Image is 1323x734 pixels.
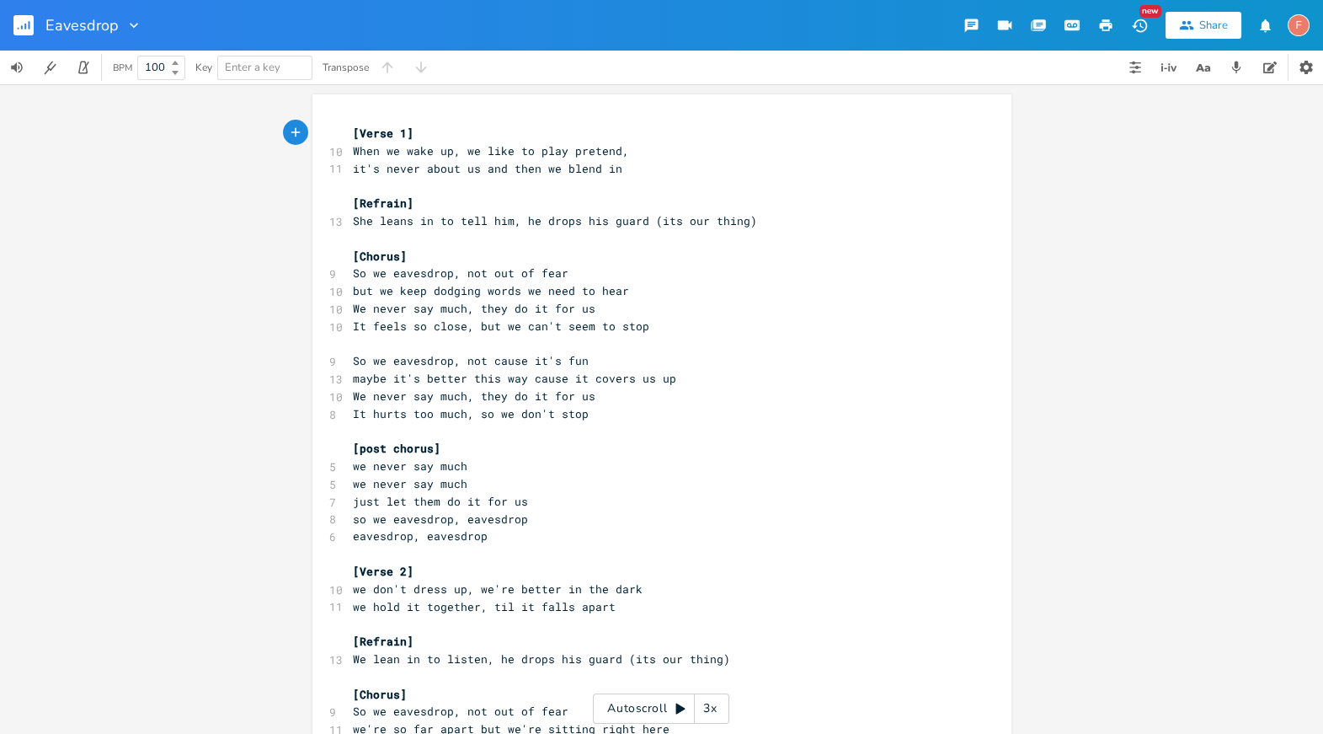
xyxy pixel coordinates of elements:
[353,265,568,281] span: So we eavesdrop, not out of fear
[353,564,413,579] span: [Verse 2]
[695,694,725,724] div: 3x
[353,283,629,298] span: but we keep dodging words we need to hear
[225,60,280,75] span: Enter a key
[353,651,730,667] span: We lean in to listen, he drops his guard (its our thing)
[353,388,595,404] span: We never say much, they do it for us
[1288,14,1310,36] div: fuzzyip
[353,161,622,176] span: it's never about us and then we blend in
[45,18,119,33] span: Eavesdrop
[353,458,467,474] span: we never say much
[1123,10,1156,40] button: New
[353,528,488,544] span: eavesdrop, eavesdrop
[1199,18,1228,33] div: Share
[353,319,649,334] span: It feels so close, but we can't seem to stop
[353,494,528,509] span: just let them do it for us
[353,512,528,527] span: so we eavesdrop, eavesdrop
[353,143,629,158] span: When we wake up, we like to play pretend,
[593,694,729,724] div: Autoscroll
[353,126,413,141] span: [Verse 1]
[353,687,407,702] span: [Chorus]
[353,353,589,368] span: So we eavesdrop, not cause it's fun
[195,62,212,72] div: Key
[353,441,440,456] span: [post chorus]
[1139,5,1161,18] div: New
[353,196,413,211] span: [Refrain]
[353,371,676,386] span: maybe it's better this way cause it covers us up
[353,213,757,228] span: She leans in to tell him, he drops his guard (its our thing)
[1166,12,1241,39] button: Share
[113,63,132,72] div: BPM
[353,634,413,649] span: [Refrain]
[1288,6,1310,45] button: F
[353,581,643,597] span: we don't dress up, we're better in the dark
[353,249,407,264] span: [Chorus]
[323,62,369,72] div: Transpose
[353,476,467,491] span: we never say much
[353,599,616,614] span: we hold it together, til it falls apart
[353,301,595,316] span: We never say much, they do it for us
[353,704,568,719] span: So we eavesdrop, not out of fear
[353,406,589,421] span: It hurts too much, so we don't stop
